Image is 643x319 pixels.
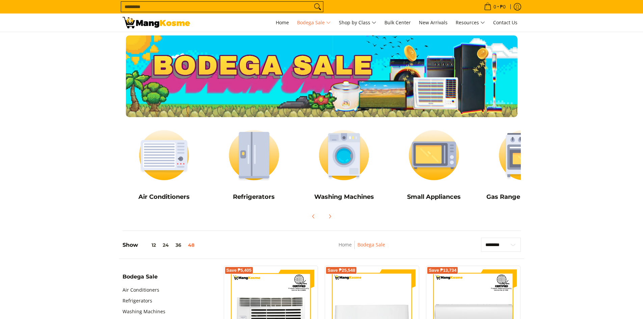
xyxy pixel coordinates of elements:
[226,268,252,272] span: Save ₱5,405
[302,124,386,206] a: Washing Machines Washing Machines
[123,124,206,186] img: Air Conditioners
[336,14,380,32] a: Shop by Class
[482,124,566,186] img: Cookers
[302,124,386,186] img: Washing Machines
[419,19,448,26] span: New Arrivals
[339,19,376,27] span: Shop by Class
[429,268,456,272] span: Save ₱13,734
[452,14,488,32] a: Resources
[123,124,206,206] a: Air Conditioners Air Conditioners
[123,274,158,280] span: Bodega Sale
[123,274,158,285] summary: Open
[123,295,152,306] a: Refrigerators
[482,3,508,10] span: •
[312,2,323,12] button: Search
[306,209,321,224] button: Previous
[294,14,334,32] a: Bodega Sale
[492,4,497,9] span: 0
[493,19,517,26] span: Contact Us
[294,241,430,256] nav: Breadcrumbs
[482,193,566,201] h5: Gas Range and Cookers
[357,241,385,248] a: Bodega Sale
[123,17,190,28] img: Bodega Sale l Mang Kosme: Cost-Efficient &amp; Quality Home Appliances
[212,124,296,206] a: Refrigerators Refrigerators
[123,306,165,317] a: Washing Machines
[482,124,566,206] a: Cookers Gas Range and Cookers
[172,242,185,248] button: 36
[456,19,485,27] span: Resources
[416,14,451,32] a: New Arrivals
[159,242,172,248] button: 24
[490,14,521,32] a: Contact Us
[339,241,352,248] a: Home
[297,19,331,27] span: Bodega Sale
[212,193,296,201] h5: Refrigerators
[276,19,289,26] span: Home
[392,124,476,186] img: Small Appliances
[302,193,386,201] h5: Washing Machines
[123,285,159,295] a: Air Conditioners
[384,19,411,26] span: Bulk Center
[197,14,521,32] nav: Main Menu
[381,14,414,32] a: Bulk Center
[123,193,206,201] h5: Air Conditioners
[322,209,337,224] button: Next
[392,124,476,206] a: Small Appliances Small Appliances
[212,124,296,186] img: Refrigerators
[123,242,198,248] h5: Show
[499,4,507,9] span: ₱0
[327,268,355,272] span: Save ₱25,548
[392,193,476,201] h5: Small Appliances
[272,14,292,32] a: Home
[138,242,159,248] button: 12
[185,242,198,248] button: 48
